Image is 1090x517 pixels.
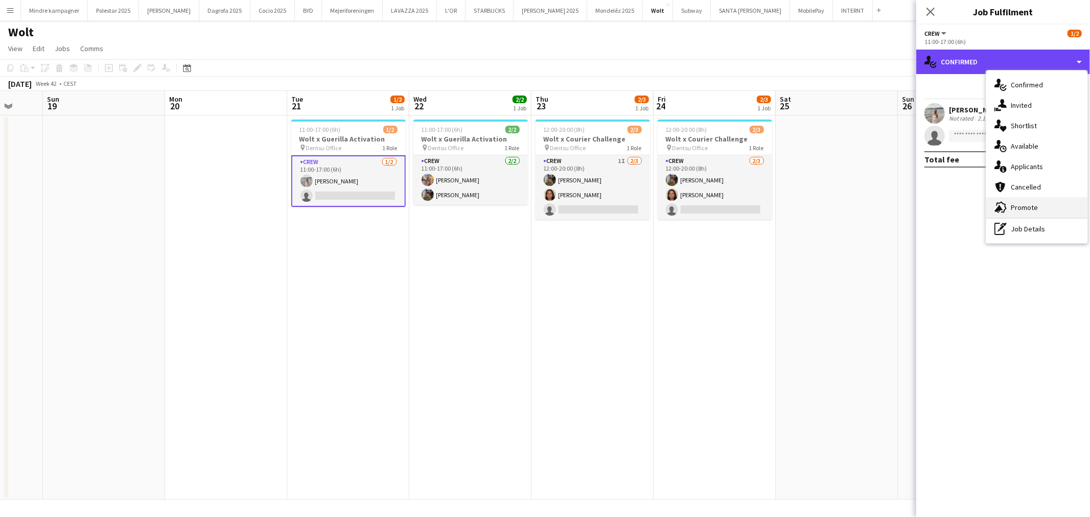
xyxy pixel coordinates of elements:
span: 2/3 [628,126,642,133]
button: Polestar 2025 [88,1,139,20]
div: [DATE] [8,79,32,89]
span: 19 [45,100,59,112]
a: View [4,42,27,55]
h3: Wolt x Guerilla Activation [291,134,406,144]
span: Fri [658,95,666,104]
span: Comms [80,44,103,53]
span: 23 [534,100,548,112]
span: Dentsu Office [428,144,464,152]
a: Comms [76,42,107,55]
span: 24 [656,100,666,112]
span: 12:00-20:00 (8h) [544,126,585,133]
button: STARBUCKS [466,1,514,20]
button: MobilePay [790,1,833,20]
h3: Wolt x Courier Challenge [658,134,772,144]
app-job-card: 11:00-17:00 (6h)1/2Wolt x Guerilla Activation Dentsu Office1 RoleCrew1/211:00-17:00 (6h)[PERSON_N... [291,120,406,207]
span: 2/2 [505,126,520,133]
button: L'OR [437,1,466,20]
span: 20 [168,100,182,112]
button: Wolt [643,1,673,20]
span: Sun [47,95,59,104]
span: Thu [536,95,548,104]
span: Shortlist [1011,121,1037,130]
button: Mindre kampagner [21,1,88,20]
span: 2/3 [750,126,764,133]
span: Crew [924,30,940,37]
span: Applicants [1011,162,1043,171]
span: Dentsu Office [550,144,586,152]
h3: Wolt x Guerilla Activation [413,134,528,144]
div: 2.1km [976,114,995,122]
button: LAVAZZA 2025 [383,1,437,20]
span: 2/2 [513,96,527,103]
span: Available [1011,142,1038,151]
span: 2/3 [757,96,771,103]
span: 1/2 [390,96,405,103]
span: Wed [413,95,427,104]
a: Jobs [51,42,74,55]
app-card-role: Crew2/312:00-20:00 (8h)[PERSON_NAME][PERSON_NAME] [658,155,772,220]
h1: Wolt [8,25,34,40]
button: Dagrofa 2025 [199,1,250,20]
span: Week 42 [34,80,59,87]
button: BYD [295,1,322,20]
div: Confirmed [916,50,1090,74]
span: Cancelled [1011,182,1041,192]
button: [PERSON_NAME] 2025 [514,1,587,20]
span: 21 [290,100,303,112]
span: Jobs [55,44,70,53]
button: Mejeriforeningen [322,1,383,20]
div: 1 Job [513,104,526,112]
span: 1 Role [505,144,520,152]
span: 1 Role [627,144,642,152]
app-card-role: Crew1I2/312:00-20:00 (8h)[PERSON_NAME][PERSON_NAME] [536,155,650,220]
span: 26 [900,100,914,112]
span: Sat [780,95,791,104]
button: Crew [924,30,948,37]
div: Total fee [924,154,959,165]
app-card-role: Crew2/211:00-17:00 (6h)[PERSON_NAME][PERSON_NAME] [413,155,528,205]
div: [PERSON_NAME] [949,105,1008,114]
span: Edit [33,44,44,53]
span: View [8,44,22,53]
span: 1/2 [1068,30,1082,37]
button: SANTA [PERSON_NAME] [711,1,790,20]
span: Sun [902,95,914,104]
span: 1 Role [749,144,764,152]
span: 25 [778,100,791,112]
span: 11:00-17:00 (6h) [422,126,463,133]
span: Dentsu Office [306,144,342,152]
app-card-role: Crew1/211:00-17:00 (6h)[PERSON_NAME] [291,155,406,207]
span: Promote [1011,203,1038,212]
span: Tue [291,95,303,104]
span: 2/3 [635,96,649,103]
div: 1 Job [757,104,771,112]
span: Mon [169,95,182,104]
a: Edit [29,42,49,55]
div: 1 Job [635,104,648,112]
button: INTERNT [833,1,873,20]
span: 1/2 [383,126,398,133]
div: 12:00-20:00 (8h)2/3Wolt x Courier Challenge Dentsu Office1 RoleCrew1I2/312:00-20:00 (8h)[PERSON_N... [536,120,650,220]
span: 22 [412,100,427,112]
span: 1 Role [383,144,398,152]
button: [PERSON_NAME] [139,1,199,20]
div: 11:00-17:00 (6h) [924,38,1082,45]
h3: Job Fulfilment [916,5,1090,18]
div: Not rated [949,114,976,122]
h3: Wolt x Courier Challenge [536,134,650,144]
button: Mondeléz 2025 [587,1,643,20]
span: 12:00-20:00 (8h) [666,126,707,133]
div: Job Details [986,219,1087,239]
app-job-card: 12:00-20:00 (8h)2/3Wolt x Courier Challenge Dentsu Office1 RoleCrew2/312:00-20:00 (8h)[PERSON_NAM... [658,120,772,220]
div: CEST [63,80,77,87]
span: Confirmed [1011,80,1043,89]
span: 11:00-17:00 (6h) [299,126,341,133]
span: Invited [1011,101,1032,110]
button: Subway [673,1,711,20]
div: 1 Job [391,104,404,112]
app-job-card: 11:00-17:00 (6h)2/2Wolt x Guerilla Activation Dentsu Office1 RoleCrew2/211:00-17:00 (6h)[PERSON_N... [413,120,528,205]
